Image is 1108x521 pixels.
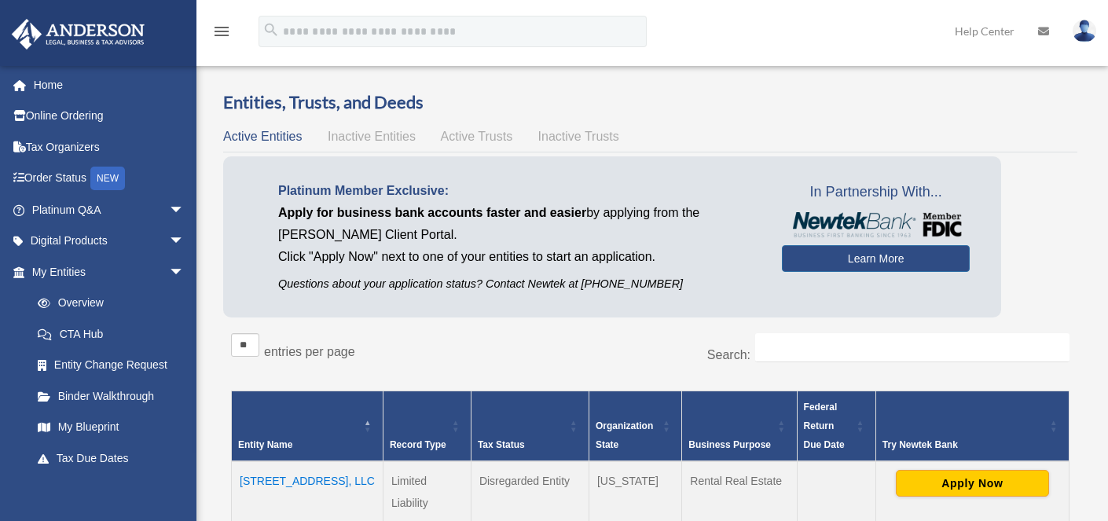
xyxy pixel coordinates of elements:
a: CTA Hub [22,318,200,350]
span: Inactive Entities [328,130,416,143]
a: Tax Organizers [11,131,208,163]
div: Try Newtek Bank [882,435,1045,454]
th: Record Type: Activate to sort [383,391,471,462]
a: My Blueprint [22,412,200,443]
a: Order StatusNEW [11,163,208,195]
th: Try Newtek Bank : Activate to sort [875,391,1069,462]
a: My Entitiesarrow_drop_down [11,256,200,288]
th: Entity Name: Activate to invert sorting [232,391,383,462]
p: Platinum Member Exclusive: [278,180,758,202]
img: User Pic [1073,20,1096,42]
span: arrow_drop_down [169,256,200,288]
span: arrow_drop_down [169,194,200,226]
span: Inactive Trusts [538,130,619,143]
span: Organization State [596,420,653,450]
button: Apply Now [896,470,1049,497]
a: Learn More [782,245,970,272]
a: Entity Change Request [22,350,200,381]
span: Entity Name [238,439,292,450]
label: Search: [707,348,750,361]
th: Business Purpose: Activate to sort [682,391,797,462]
p: Questions about your application status? Contact Newtek at [PHONE_NUMBER] [278,274,758,294]
a: Platinum Q&Aarrow_drop_down [11,194,208,226]
a: Overview [22,288,193,319]
img: Anderson Advisors Platinum Portal [7,19,149,50]
a: Home [11,69,208,101]
span: In Partnership With... [782,180,970,205]
th: Tax Status: Activate to sort [471,391,589,462]
p: Click "Apply Now" next to one of your entities to start an application. [278,246,758,268]
span: arrow_drop_down [169,226,200,258]
h3: Entities, Trusts, and Deeds [223,90,1077,115]
i: search [262,21,280,39]
span: Tax Status [478,439,525,450]
span: Record Type [390,439,446,450]
label: entries per page [264,345,355,358]
span: Business Purpose [688,439,771,450]
i: menu [212,22,231,41]
img: NewtekBankLogoSM.png [790,212,962,237]
th: Organization State: Activate to sort [589,391,681,462]
span: Active Trusts [441,130,513,143]
a: Digital Productsarrow_drop_down [11,226,208,257]
th: Federal Return Due Date: Activate to sort [797,391,875,462]
div: NEW [90,167,125,190]
span: Federal Return Due Date [804,402,845,450]
span: Apply for business bank accounts faster and easier [278,206,586,219]
a: Tax Due Dates [22,442,200,474]
a: Online Ordering [11,101,208,132]
p: by applying from the [PERSON_NAME] Client Portal. [278,202,758,246]
span: Active Entities [223,130,302,143]
a: Binder Walkthrough [22,380,200,412]
a: menu [212,28,231,41]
